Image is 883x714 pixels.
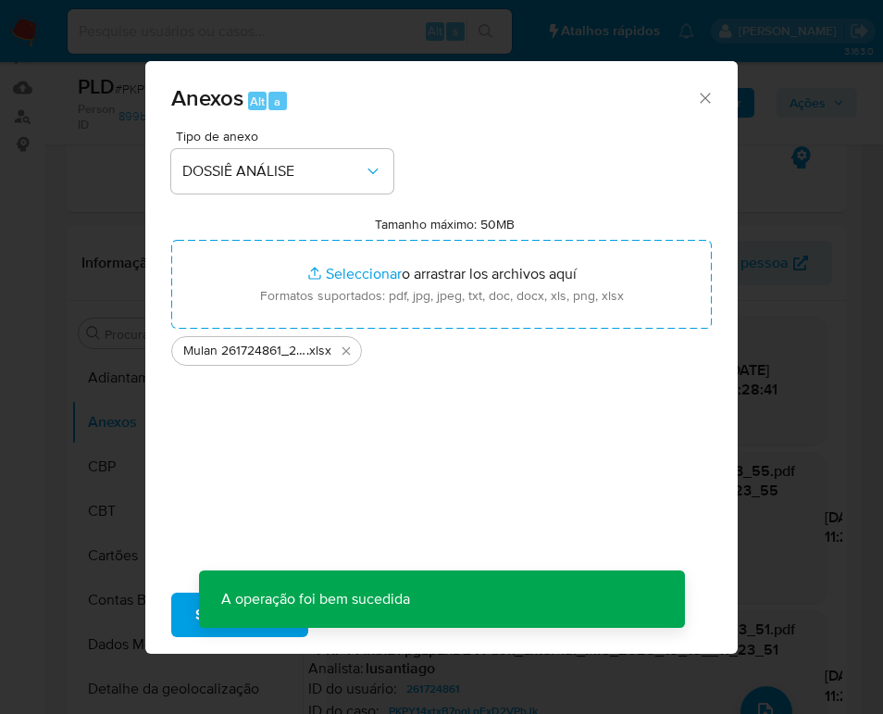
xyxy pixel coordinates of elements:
span: .xlsx [306,342,331,360]
span: Alt [250,93,265,110]
span: Subir arquivo [195,595,284,635]
span: Mulan 261724861_2025_10_10_08_36_31 [183,342,306,360]
label: Tamanho máximo: 50MB [375,216,515,232]
span: Cancelar [340,595,400,635]
ul: Archivos seleccionados [171,329,712,366]
button: DOSSIÊ ANÁLISE [171,149,393,194]
button: Subir arquivo [171,593,308,637]
span: Anexos [171,81,243,114]
span: a [274,93,280,110]
button: Cerrar [696,89,713,106]
p: A operação foi bem sucedida [199,570,432,628]
span: Tipo de anexo [176,130,398,143]
span: DOSSIÊ ANÁLISE [182,162,364,181]
button: Eliminar Mulan 261724861_2025_10_10_08_36_31.xlsx [335,340,357,362]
